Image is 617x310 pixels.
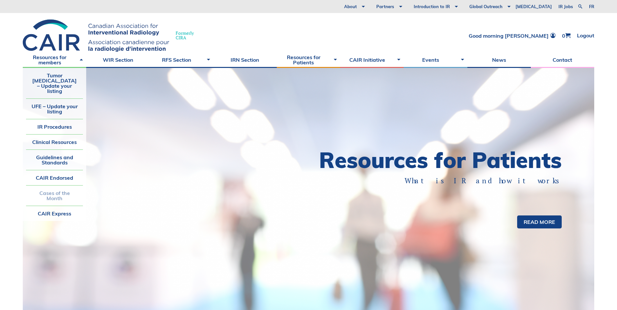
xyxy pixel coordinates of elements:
a: FormerlyCIRA [23,19,200,52]
a: Events [404,52,467,68]
a: UFE – Update your listing [26,99,83,119]
a: Clinical Resources [26,135,83,149]
a: Tumor [MEDICAL_DATA] – Update your listing [26,68,83,98]
a: Contact [531,52,594,68]
a: Cases of the Month [26,186,83,206]
span: Formerly CIRA [176,31,194,40]
a: Guidelines and Standards [26,150,83,170]
a: WIR Section [86,52,150,68]
a: Good morning [PERSON_NAME] [469,33,556,38]
a: IR Procedures [26,119,83,134]
p: What is IR and how it works [331,176,562,186]
a: Logout [577,33,594,38]
a: Read more [517,215,562,228]
a: CAIR Endorsed [26,170,83,185]
a: 0 [562,33,570,38]
h1: Resources for Patients [309,149,562,171]
a: News [467,52,531,68]
img: CIRA [23,19,169,52]
a: Resources for members [23,52,86,68]
a: RFS Section [150,52,213,68]
a: CAIR Initiative [340,52,404,68]
a: fr [589,5,594,9]
a: CAIR Express [26,206,83,221]
a: IRN Section [213,52,277,68]
a: Resources for Patients [277,52,340,68]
